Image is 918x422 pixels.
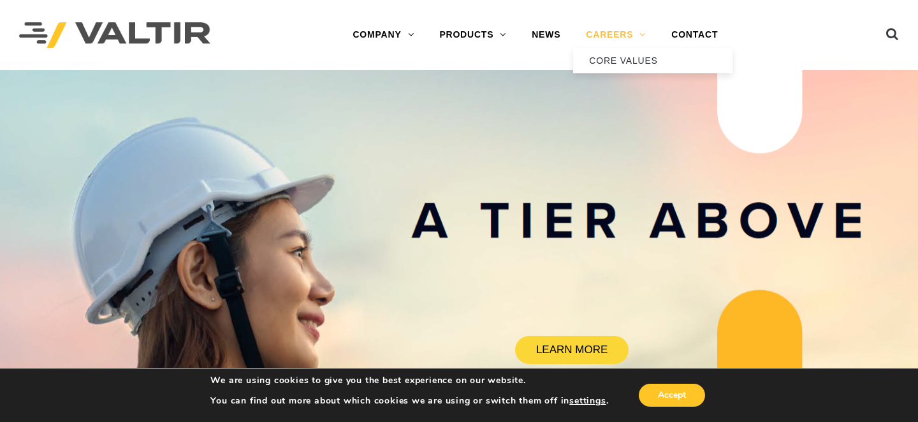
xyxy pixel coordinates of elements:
[515,336,628,364] a: LEARN MORE
[426,22,519,48] a: PRODUCTS
[659,22,731,48] a: CONTACT
[573,22,659,48] a: CAREERS
[573,48,732,73] a: CORE VALUES
[519,22,573,48] a: NEWS
[639,384,705,407] button: Accept
[569,395,606,407] button: settings
[340,22,426,48] a: COMPANY
[210,375,608,386] p: We are using cookies to give you the best experience on our website.
[19,22,210,48] img: Valtir
[210,395,608,407] p: You can find out more about which cookies we are using or switch them off in .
